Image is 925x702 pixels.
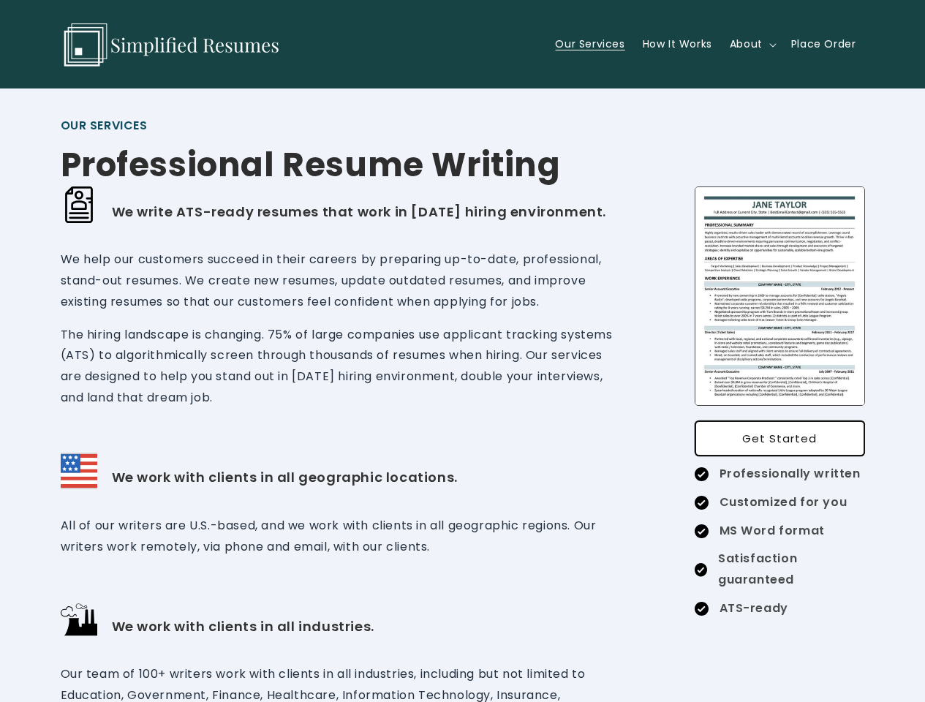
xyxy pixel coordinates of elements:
span: How It Works [643,37,712,50]
h3: We work with clients in all geographic locations. [112,469,458,486]
span: Place Order [791,37,856,50]
a: How It Works [634,29,721,59]
h3: We work with clients in all industries. [112,618,374,635]
a: Place Order [782,29,865,59]
p: All of our writers are U.S.-based, and we work with clients in all geographic regions. Our writer... [61,516,622,558]
div: Customized for you [695,492,865,513]
div: Professionally written [695,464,865,485]
span: Our Services [555,37,624,50]
h3: We write ATS-ready resumes that work in [DATE] hiring environment. [112,203,607,220]
a: Our Services [546,29,633,59]
a: Simplified Resumes [55,15,285,74]
div: MS Word format [695,521,865,542]
p: We help our customers succeed in their careers by preparing up-to-date, professional, stand-out r... [61,249,622,312]
h2: Professional Resume Writing [61,144,561,187]
span: About [730,37,763,50]
p: The hiring landscape is changing. 75% of large companies use applicant tracking systems (ATS) to ... [61,325,622,409]
div: ATS-ready [695,598,865,619]
a: Get Started [695,420,865,456]
h3: OUR SERVICES [61,116,561,137]
summary: About [721,29,782,59]
div: Satisfaction guaranteed [695,548,865,591]
img: Simplified Resumes [61,20,280,69]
